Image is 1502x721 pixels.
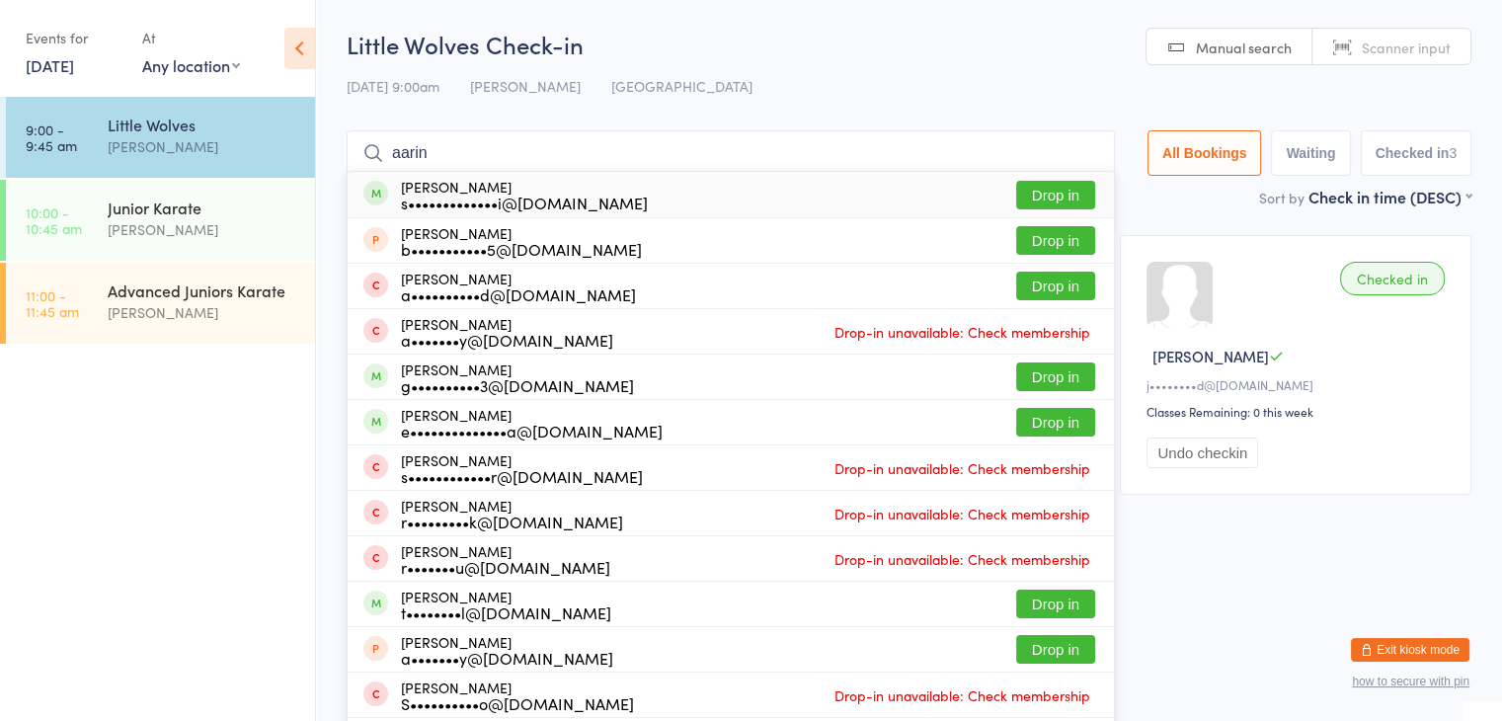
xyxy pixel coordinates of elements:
time: 10:00 - 10:45 am [26,204,82,236]
button: Drop in [1016,181,1095,209]
button: Exit kiosk mode [1351,638,1469,662]
div: [PERSON_NAME] [401,407,663,439]
time: 9:00 - 9:45 am [26,121,77,153]
a: [DATE] [26,54,74,76]
button: Checked in3 [1361,130,1472,176]
button: Drop in [1016,226,1095,255]
div: e••••••••••••••a@[DOMAIN_NAME] [401,423,663,439]
button: Drop in [1016,272,1095,300]
span: [PERSON_NAME] [1152,346,1269,366]
button: Drop in [1016,635,1095,664]
button: All Bookings [1147,130,1262,176]
time: 11:00 - 11:45 am [26,287,79,319]
span: Scanner input [1362,38,1451,57]
div: r•••••••••k@[DOMAIN_NAME] [401,514,623,529]
h2: Little Wolves Check-in [347,28,1471,60]
a: 10:00 -10:45 amJunior Karate[PERSON_NAME] [6,180,315,261]
span: [DATE] 9:00am [347,76,439,96]
div: a•••••••y@[DOMAIN_NAME] [401,650,613,666]
div: [PERSON_NAME] [108,301,298,324]
div: Junior Karate [108,197,298,218]
span: Drop-in unavailable: Check membership [830,317,1095,347]
a: 11:00 -11:45 amAdvanced Juniors Karate[PERSON_NAME] [6,263,315,344]
div: [PERSON_NAME] [401,498,623,529]
div: [PERSON_NAME] [401,179,648,210]
a: 9:00 -9:45 amLittle Wolves[PERSON_NAME] [6,97,315,178]
div: [PERSON_NAME] [108,218,298,241]
div: [PERSON_NAME] [108,135,298,158]
div: S••••••••••o@[DOMAIN_NAME] [401,695,634,711]
button: Drop in [1016,362,1095,391]
div: [PERSON_NAME] [401,225,642,257]
div: b•••••••••••5@[DOMAIN_NAME] [401,241,642,257]
span: Drop-in unavailable: Check membership [830,681,1095,710]
div: a•••••••y@[DOMAIN_NAME] [401,332,613,348]
div: Advanced Juniors Karate [108,280,298,301]
div: [PERSON_NAME] [401,361,634,393]
div: [PERSON_NAME] [401,680,634,711]
div: s•••••••••••••i@[DOMAIN_NAME] [401,195,648,210]
div: Checked in [1340,262,1445,295]
div: a••••••••••d@[DOMAIN_NAME] [401,286,636,302]
button: Waiting [1271,130,1350,176]
button: Drop in [1016,590,1095,618]
div: Little Wolves [108,114,298,135]
div: [PERSON_NAME] [401,543,610,575]
div: At [142,22,240,54]
div: Events for [26,22,122,54]
span: Drop-in unavailable: Check membership [830,453,1095,483]
div: [PERSON_NAME] [401,589,611,620]
input: Search [347,130,1115,176]
button: Drop in [1016,408,1095,437]
div: Check in time (DESC) [1308,186,1471,207]
div: s••••••••••••r@[DOMAIN_NAME] [401,468,643,484]
div: g••••••••••3@[DOMAIN_NAME] [401,377,634,393]
span: Drop-in unavailable: Check membership [830,499,1095,528]
div: j••••••••d@[DOMAIN_NAME] [1146,376,1451,393]
div: t••••••••l@[DOMAIN_NAME] [401,604,611,620]
span: Manual search [1196,38,1292,57]
div: Classes Remaining: 0 this week [1146,403,1451,420]
label: Sort by [1259,188,1304,207]
div: [PERSON_NAME] [401,271,636,302]
div: [PERSON_NAME] [401,634,613,666]
div: 3 [1449,145,1457,161]
span: Drop-in unavailable: Check membership [830,544,1095,574]
span: [PERSON_NAME] [470,76,581,96]
span: [GEOGRAPHIC_DATA] [611,76,752,96]
div: [PERSON_NAME] [401,316,613,348]
div: r•••••••u@[DOMAIN_NAME] [401,559,610,575]
button: how to secure with pin [1352,675,1469,688]
button: Undo checkin [1146,438,1258,468]
div: [PERSON_NAME] [401,452,643,484]
div: Any location [142,54,240,76]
